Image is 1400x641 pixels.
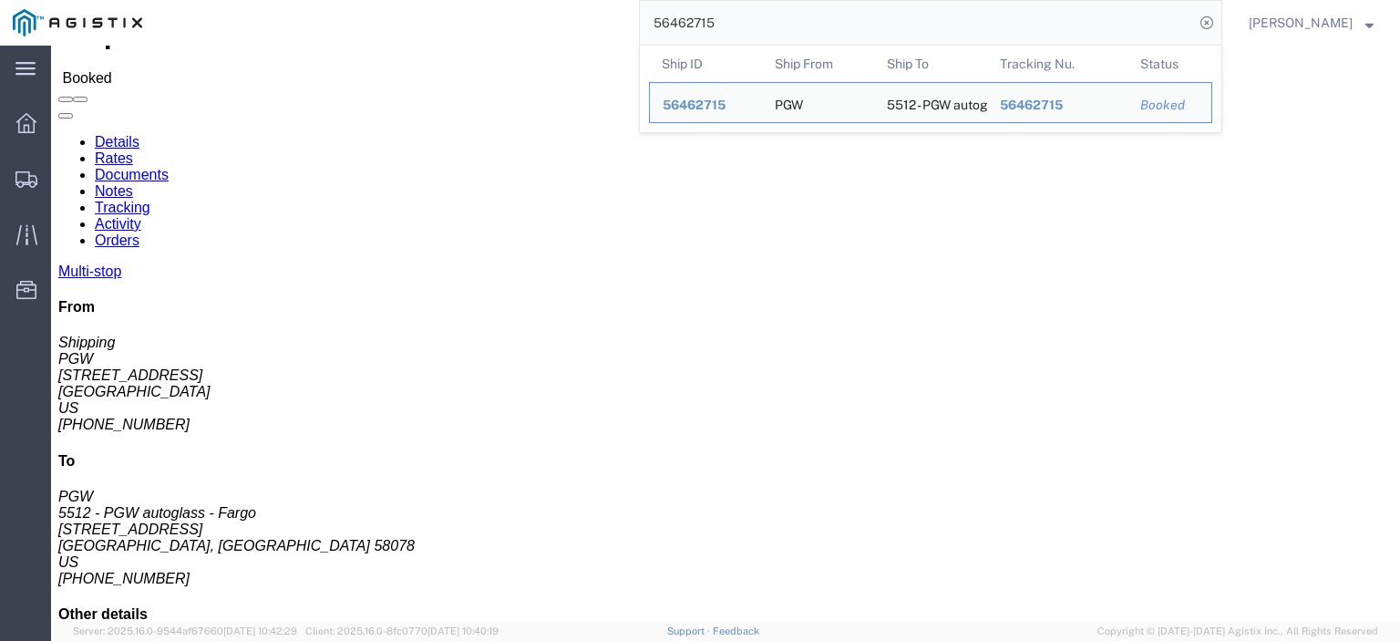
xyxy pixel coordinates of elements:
[223,625,297,636] span: [DATE] 10:42:29
[663,98,726,112] span: 56462715
[427,625,499,636] span: [DATE] 10:40:19
[1249,13,1353,33] span: Jesse Jordan
[713,625,759,636] a: Feedback
[1127,46,1212,82] th: Status
[987,46,1128,82] th: Tracking Nu.
[762,46,875,82] th: Ship From
[1097,624,1378,639] span: Copyright © [DATE]-[DATE] Agistix Inc., All Rights Reserved
[874,46,987,82] th: Ship To
[1000,98,1063,112] span: 56462715
[640,1,1194,45] input: Search for shipment number, reference number
[1140,96,1199,115] div: Booked
[51,46,1400,622] iframe: FS Legacy Container
[667,625,713,636] a: Support
[1248,12,1374,34] button: [PERSON_NAME]
[305,625,499,636] span: Client: 2025.16.0-8fc0770
[775,83,803,122] div: PGW
[649,46,1221,132] table: Search Results
[649,46,762,82] th: Ship ID
[887,83,974,122] div: 5512 - PGW autoglass - Fargo
[13,9,142,36] img: logo
[663,96,749,115] div: 56462715
[1000,96,1116,115] div: 56462715
[73,625,297,636] span: Server: 2025.16.0-9544af67660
